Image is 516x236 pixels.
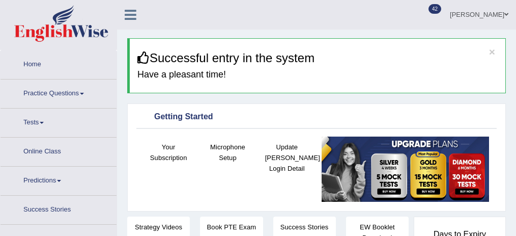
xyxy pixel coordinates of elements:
[1,50,117,76] a: Home
[137,51,498,65] h3: Successful entry in the system
[322,137,489,201] img: small5.jpg
[203,142,252,163] h4: Microphone Setup
[1,138,117,163] a: Online Class
[1,109,117,134] a: Tests
[273,222,336,232] h4: Success Stories
[127,222,190,232] h4: Strategy Videos
[144,142,193,163] h4: Your Subscription
[200,222,263,232] h4: Book PTE Exam
[263,142,311,174] h4: Update [PERSON_NAME] Login Detail
[139,110,494,125] div: Getting Started
[489,46,495,57] button: ×
[1,167,117,192] a: Predictions
[1,196,117,221] a: Success Stories
[428,4,441,14] span: 42
[137,70,498,80] h4: Have a pleasant time!
[1,80,117,105] a: Practice Questions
